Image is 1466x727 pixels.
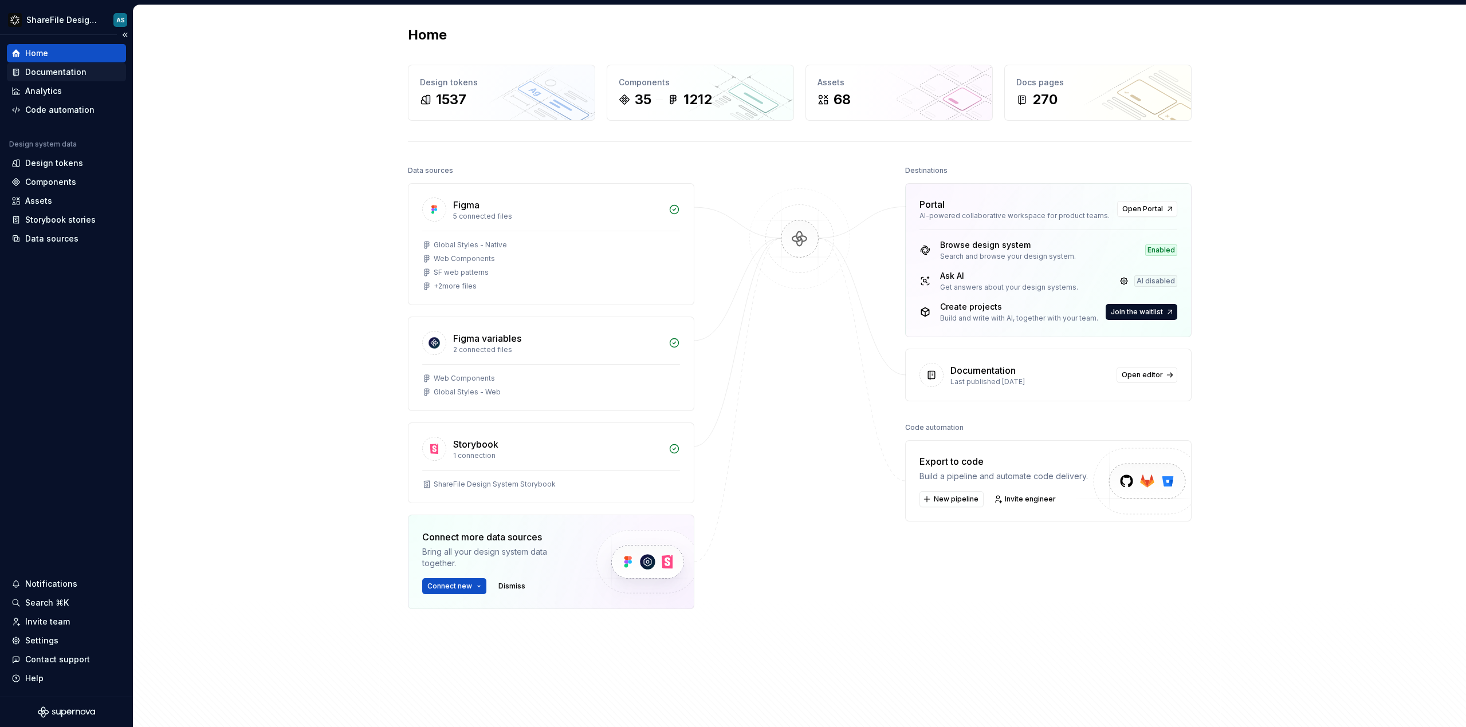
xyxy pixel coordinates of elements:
div: Documentation [25,66,87,78]
div: 1 connection [453,451,662,460]
div: Data sources [25,233,78,244]
button: Collapse sidebar [117,27,133,43]
div: Ask AI [940,270,1078,282]
div: Web Components [434,254,495,263]
div: Assets [25,195,52,207]
button: Join the waitlist [1106,304,1177,320]
div: Create projects [940,301,1098,313]
div: Browse design system [940,239,1076,251]
a: Components [7,173,126,191]
button: Notifications [7,575,126,593]
span: Dismiss [498,582,525,591]
div: Notifications [25,578,77,590]
div: 5 connected files [453,212,662,221]
div: Storybook [453,437,498,451]
button: New pipeline [919,491,984,507]
div: Global Styles - Web [434,388,501,397]
div: Build a pipeline and automate code delivery. [919,471,1088,482]
div: Settings [25,635,58,646]
a: Assets68 [805,65,993,121]
div: Components [619,77,782,88]
div: Docs pages [1016,77,1180,88]
div: Design tokens [420,77,583,88]
div: Code automation [25,104,95,116]
div: Last published [DATE] [950,377,1110,386]
div: ShareFile Design System [26,14,100,26]
div: Figma [453,198,480,212]
a: Invite team [7,613,126,631]
a: Settings [7,631,126,650]
div: + 2 more files [434,282,477,291]
div: Get answers about your design systems. [940,283,1078,292]
h2: Home [408,26,447,44]
div: Storybook stories [25,214,96,226]
div: Components [25,176,76,188]
span: Connect new [427,582,472,591]
div: Analytics [25,85,62,97]
div: 68 [834,90,851,109]
button: Help [7,669,126,688]
div: Bring all your design system data together. [422,546,577,569]
span: New pipeline [934,495,978,504]
div: Design system data [9,140,77,149]
div: 270 [1032,90,1058,109]
div: 1212 [683,90,712,109]
a: Analytics [7,82,126,100]
img: 16fa4d48-c719-41e7-904a-cec51ff481f5.png [8,13,22,27]
div: SF web patterns [434,268,489,277]
div: AI disabled [1134,275,1177,287]
button: ShareFile Design SystemAS [2,7,131,32]
button: Contact support [7,650,126,669]
div: Home [25,48,48,59]
a: Components351212 [607,65,794,121]
span: Open Portal [1122,204,1163,214]
a: Open editor [1117,367,1177,383]
div: Connect more data sources [422,530,577,544]
a: Invite engineer [991,491,1061,507]
div: Search and browse your design system. [940,252,1076,261]
a: Design tokens [7,154,126,172]
a: Data sources [7,230,126,248]
div: 2 connected files [453,345,662,354]
div: Portal [919,197,945,211]
div: Build and write with AI, together with your team. [940,314,1098,323]
button: Dismiss [493,578,530,594]
div: Destinations [905,163,948,179]
div: Documentation [950,363,1016,377]
div: Data sources [408,163,453,179]
a: Storybook1 connectionShareFile Design System Storybook [408,422,694,503]
div: Enabled [1145,244,1177,256]
div: Help [25,673,44,684]
div: Code automation [905,420,964,436]
a: Documentation [7,63,126,81]
div: AI-powered collaborative workspace for product teams. [919,211,1110,220]
div: Design tokens [25,157,83,169]
div: 1537 [436,90,466,109]
a: Assets [7,192,126,210]
div: Contact support [25,654,90,665]
button: Search ⌘K [7,594,126,612]
a: Storybook stories [7,211,126,229]
svg: Supernova Logo [38,706,95,718]
button: Connect new [422,578,486,594]
a: Figma variables2 connected filesWeb ComponentsGlobal Styles - Web [408,317,694,411]
a: Design tokens1537 [408,65,595,121]
a: Code automation [7,101,126,119]
a: Home [7,44,126,62]
span: Join the waitlist [1111,307,1163,317]
a: Open Portal [1117,201,1177,217]
div: Web Components [434,374,495,383]
div: Export to code [919,455,1088,468]
a: Docs pages270 [1004,65,1192,121]
div: Search ⌘K [25,597,69,609]
div: Figma variables [453,331,521,345]
a: Figma5 connected filesGlobal Styles - NativeWeb ComponentsSF web patterns+2more files [408,183,694,305]
div: Global Styles - Native [434,240,507,250]
div: ShareFile Design System Storybook [434,480,556,489]
span: Invite engineer [1005,495,1056,504]
div: 35 [635,90,651,109]
div: Invite team [25,616,70,627]
div: Assets [817,77,981,88]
